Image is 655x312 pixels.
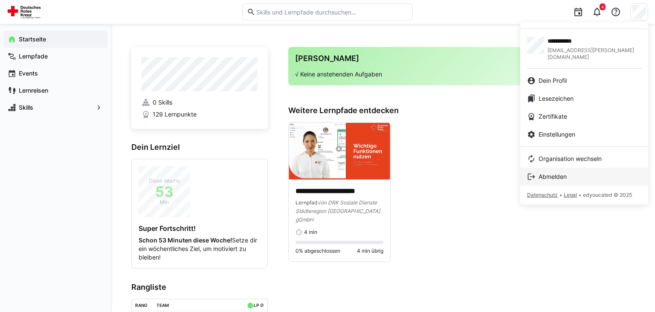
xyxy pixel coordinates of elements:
[539,94,574,103] span: Lesezeichen
[559,192,562,198] span: •
[527,192,558,198] span: Datenschutz
[539,76,567,85] span: Dein Profil
[548,47,641,61] span: [EMAIL_ADDRESS][PERSON_NAME][DOMAIN_NAME]
[579,192,581,198] span: •
[539,112,567,121] span: Zertifikate
[564,192,577,198] span: Legal
[539,155,602,163] span: Organisation wechseln
[583,192,632,198] span: edyoucated © 2025
[539,172,567,181] span: Abmelden
[539,130,575,139] span: Einstellungen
